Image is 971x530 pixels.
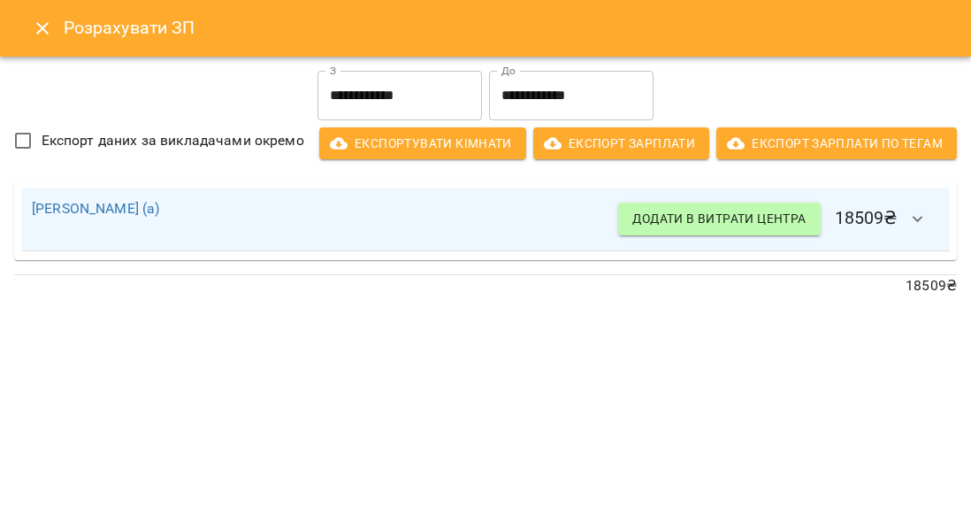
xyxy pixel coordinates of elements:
[319,127,526,159] button: Експортувати кімнати
[632,208,806,229] span: Додати в витрати центра
[333,133,512,154] span: Експортувати кімнати
[42,130,304,151] span: Експорт даних за викладачами окремо
[618,203,820,234] button: Додати в витрати центра
[730,133,943,154] span: Експорт Зарплати по тегам
[547,133,695,154] span: Експорт Зарплати
[32,200,160,217] a: [PERSON_NAME] (а)
[64,14,950,42] h6: Розрахувати ЗП
[14,275,957,296] p: 18509 ₴
[21,7,64,50] button: Close
[716,127,957,159] button: Експорт Зарплати по тегам
[618,198,939,241] h6: 18509 ₴
[533,127,709,159] button: Експорт Зарплати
